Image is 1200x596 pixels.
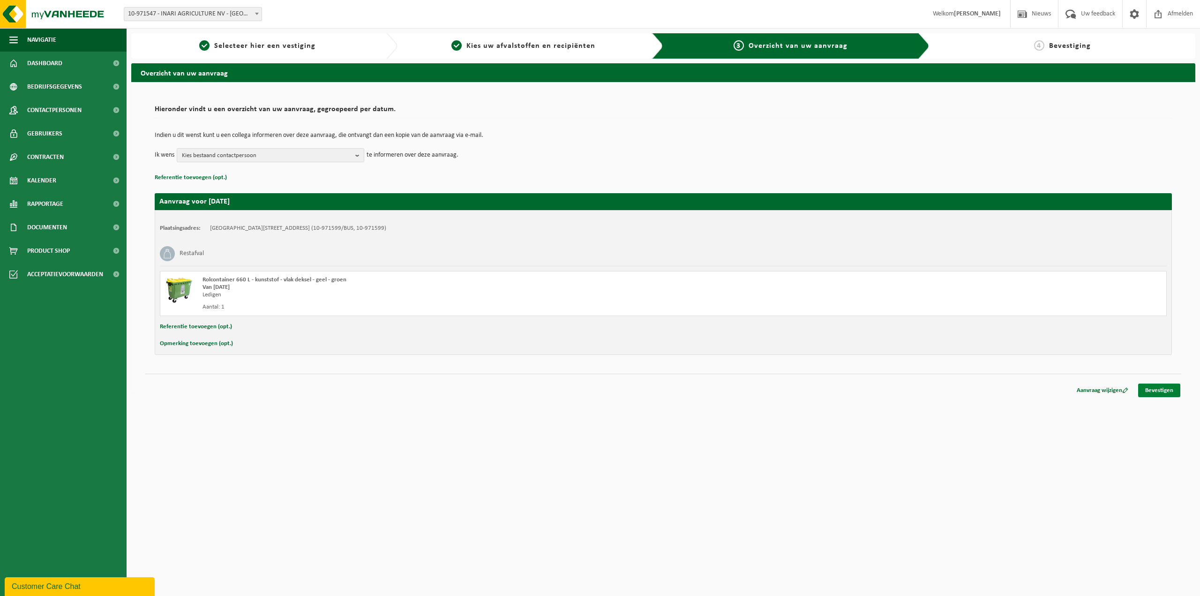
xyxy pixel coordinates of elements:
[734,40,744,51] span: 3
[210,225,386,232] td: [GEOGRAPHIC_DATA][STREET_ADDRESS] (10-971599/BUS, 10-971599)
[27,263,103,286] span: Acceptatievoorwaarden
[954,10,1001,17] strong: [PERSON_NAME]
[749,42,847,50] span: Overzicht van uw aanvraag
[27,216,67,239] span: Documenten
[367,148,458,162] p: te informeren over deze aanvraag.
[1070,384,1135,397] a: Aanvraag wijzigen
[177,148,364,162] button: Kies bestaand contactpersoon
[202,291,701,299] div: Ledigen
[124,7,262,21] span: 10-971547 - INARI AGRICULTURE NV - DEINZE
[136,40,379,52] a: 1Selecteer hier een vestiging
[182,149,352,163] span: Kies bestaand contactpersoon
[27,192,63,216] span: Rapportage
[155,172,227,184] button: Referentie toevoegen (opt.)
[202,284,230,290] strong: Van [DATE]
[1034,40,1044,51] span: 4
[155,106,1172,118] h2: Hieronder vindt u een overzicht van uw aanvraag, gegroepeerd per datum.
[27,52,62,75] span: Dashboard
[160,338,233,350] button: Opmerking toevoegen (opt.)
[180,246,204,261] h3: Restafval
[202,303,701,311] div: Aantal: 1
[165,276,193,304] img: WB-0660-HPE-GN-50.png
[27,98,82,122] span: Contactpersonen
[160,321,232,333] button: Referentie toevoegen (opt.)
[1049,42,1091,50] span: Bevestiging
[159,198,230,205] strong: Aanvraag voor [DATE]
[27,122,62,145] span: Gebruikers
[27,28,56,52] span: Navigatie
[5,575,157,596] iframe: chat widget
[402,40,645,52] a: 2Kies uw afvalstoffen en recipiënten
[131,63,1195,82] h2: Overzicht van uw aanvraag
[155,148,174,162] p: Ik wens
[27,75,82,98] span: Bedrijfsgegevens
[199,40,210,51] span: 1
[451,40,462,51] span: 2
[160,225,201,231] strong: Plaatsingsadres:
[124,8,262,21] span: 10-971547 - INARI AGRICULTURE NV - DEINZE
[27,169,56,192] span: Kalender
[27,239,70,263] span: Product Shop
[466,42,595,50] span: Kies uw afvalstoffen en recipiënten
[155,132,1172,139] p: Indien u dit wenst kunt u een collega informeren over deze aanvraag, die ontvangt dan een kopie v...
[27,145,64,169] span: Contracten
[1138,384,1180,397] a: Bevestigen
[202,277,346,283] span: Rolcontainer 660 L - kunststof - vlak deksel - geel - groen
[214,42,315,50] span: Selecteer hier een vestiging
